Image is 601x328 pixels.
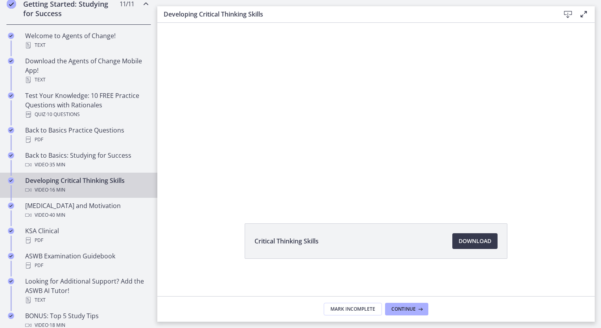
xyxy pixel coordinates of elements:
[48,160,65,170] span: · 35 min
[25,236,148,245] div: PDF
[46,110,80,119] span: · 10 Questions
[25,201,148,220] div: [MEDICAL_DATA] and Motivation
[8,177,14,184] i: Completed
[25,135,148,144] div: PDF
[330,306,375,312] span: Mark Incomplete
[324,303,382,315] button: Mark Incomplete
[385,303,428,315] button: Continue
[8,253,14,259] i: Completed
[48,210,65,220] span: · 40 min
[25,125,148,144] div: Back to Basics Practice Questions
[25,91,148,119] div: Test Your Knowledge: 10 FREE Practice Questions with Rationales
[254,236,319,246] span: Critical Thinking Skills
[25,110,148,119] div: Quiz
[8,127,14,133] i: Completed
[452,233,498,249] a: Download
[25,210,148,220] div: Video
[25,276,148,305] div: Looking for Additional Support? Add the ASWB AI Tutor!
[8,33,14,39] i: Completed
[391,306,416,312] span: Continue
[8,278,14,284] i: Completed
[8,58,14,64] i: Completed
[25,75,148,85] div: Text
[25,185,148,195] div: Video
[8,92,14,99] i: Completed
[8,313,14,319] i: Completed
[8,152,14,158] i: Completed
[459,236,491,246] span: Download
[25,226,148,245] div: KSA Clinical
[25,41,148,50] div: Text
[25,151,148,170] div: Back to Basics: Studying for Success
[8,203,14,209] i: Completed
[25,176,148,195] div: Developing Critical Thinking Skills
[8,228,14,234] i: Completed
[25,261,148,270] div: PDF
[25,295,148,305] div: Text
[25,160,148,170] div: Video
[25,251,148,270] div: ASWB Examination Guidebook
[164,9,548,19] h3: Developing Critical Thinking Skills
[48,185,65,195] span: · 16 min
[25,31,148,50] div: Welcome to Agents of Change!
[25,56,148,85] div: Download the Agents of Change Mobile App!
